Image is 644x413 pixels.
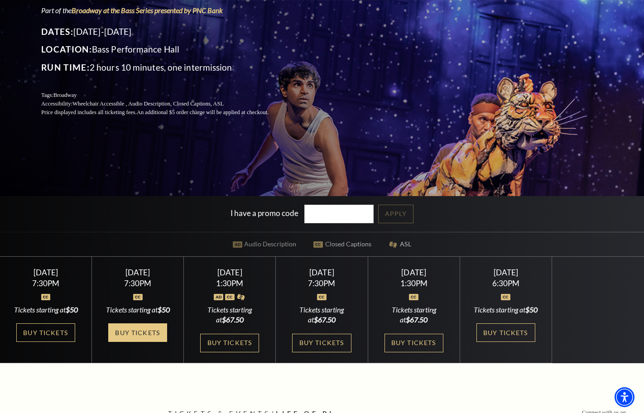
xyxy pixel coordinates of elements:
div: Tickets starting at [379,305,449,325]
span: $50 [158,305,170,314]
span: $67.50 [314,315,336,324]
div: Accessibility Menu [615,387,634,407]
a: Buy Tickets [384,334,443,352]
div: Tickets starting at [471,305,541,315]
div: Tickets starting at [287,305,357,325]
span: $50 [525,305,538,314]
span: $67.50 [406,315,428,324]
span: $50 [66,305,78,314]
p: Accessibility: [41,100,290,108]
span: Broadway [53,92,77,98]
p: Part of the [41,5,290,15]
a: Buy Tickets [200,334,259,352]
a: Buy Tickets [292,334,351,352]
div: 6:30PM [471,279,541,287]
label: I have a promo code [231,208,298,218]
div: 7:30PM [11,279,81,287]
div: Tickets starting at [11,305,81,315]
p: 2 hours 10 minutes, one intermission [41,60,290,75]
div: Tickets starting at [103,305,173,315]
div: [DATE] [11,268,81,277]
div: 7:30PM [103,279,173,287]
div: [DATE] [103,268,173,277]
span: Wheelchair Accessible , Audio Description, Closed Captions, ASL [72,101,224,107]
span: An additional $5 order charge will be applied at checkout. [137,109,269,115]
span: $67.50 [222,315,244,324]
div: Tickets starting at [195,305,265,325]
p: [DATE]-[DATE] [41,24,290,39]
div: 7:30PM [287,279,357,287]
div: [DATE] [195,268,265,277]
a: Broadway at the Bass Series presented by PNC Bank - open in a new tab [72,6,223,14]
a: Buy Tickets [108,323,167,342]
div: [DATE] [379,268,449,277]
span: Dates: [41,26,73,37]
a: Buy Tickets [476,323,535,342]
p: Bass Performance Hall [41,42,290,57]
p: Price displayed includes all ticketing fees. [41,108,290,117]
div: 1:30PM [379,279,449,287]
p: Tags: [41,91,290,100]
span: Location: [41,44,92,54]
a: Buy Tickets [16,323,75,342]
span: Run Time: [41,62,90,72]
div: 1:30PM [195,279,265,287]
div: [DATE] [287,268,357,277]
div: [DATE] [471,268,541,277]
